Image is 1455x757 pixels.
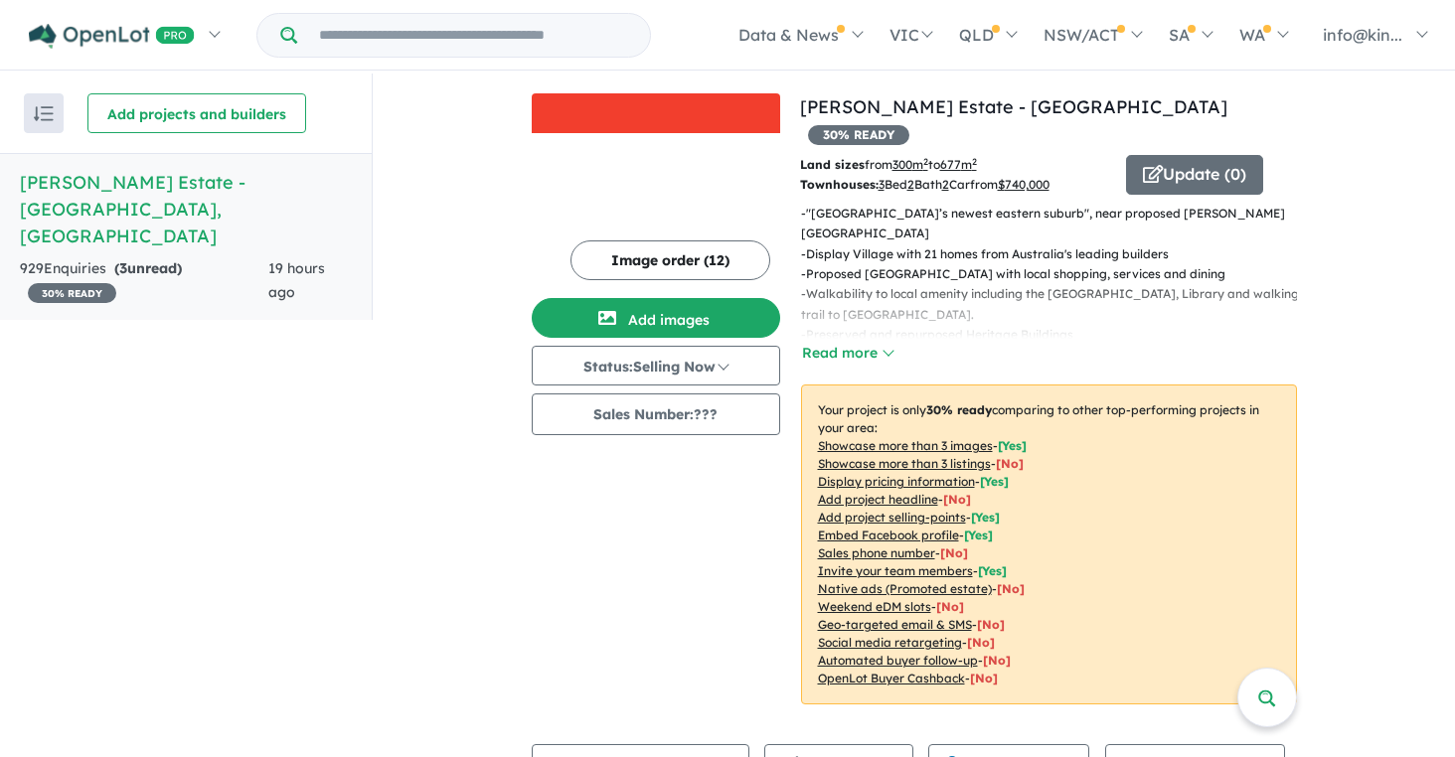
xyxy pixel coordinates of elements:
[818,528,959,542] u: Embed Facebook profile
[977,617,1005,632] span: [No]
[940,545,968,560] span: [ No ]
[801,342,894,365] button: Read more
[800,157,865,172] b: Land sizes
[926,402,992,417] b: 30 % ready
[972,156,977,167] sup: 2
[20,169,352,249] h5: [PERSON_NAME] Estate - [GEOGRAPHIC_DATA] , [GEOGRAPHIC_DATA]
[801,244,1313,264] p: - Display Village with 21 homes from Australia's leading builders
[1126,155,1263,195] button: Update (0)
[801,325,1313,345] p: - Preserved and repurposed Heritage Buildings
[268,259,325,301] span: 19 hours ago
[818,563,973,578] u: Invite your team members
[983,653,1011,668] span: [No]
[800,177,879,192] b: Townhouses:
[996,456,1024,471] span: [ No ]
[818,545,935,560] u: Sales phone number
[964,528,993,542] span: [ Yes ]
[940,157,977,172] u: 677 m
[801,204,1313,244] p: - "[GEOGRAPHIC_DATA]’s newest eastern suburb", near proposed [PERSON_NAME][GEOGRAPHIC_DATA]
[532,298,780,338] button: Add images
[998,177,1050,192] u: $ 740,000
[997,581,1025,596] span: [No]
[970,671,998,685] span: [No]
[28,283,116,303] span: 30 % READY
[892,157,928,172] u: 300 m
[943,492,971,507] span: [ No ]
[800,175,1111,195] p: Bed Bath Car from
[907,177,914,192] u: 2
[800,155,1111,175] p: from
[801,384,1297,704] p: Your project is only comparing to other top-performing projects in your area: - - - - - - - - - -...
[532,393,780,435] button: Sales Number:???
[808,125,909,145] span: 30 % READY
[818,671,965,685] u: OpenLot Buyer Cashback
[570,240,770,280] button: Image order (12)
[119,259,127,277] span: 3
[818,510,966,525] u: Add project selling-points
[801,284,1313,325] p: - Walkability to local amenity including the [GEOGRAPHIC_DATA], Library and walking trail to [GEO...
[818,635,962,650] u: Social media retargeting
[34,106,54,121] img: sort.svg
[942,177,949,192] u: 2
[301,14,646,57] input: Try estate name, suburb, builder or developer
[936,599,964,614] span: [No]
[818,599,931,614] u: Weekend eDM slots
[980,474,1009,489] span: [ Yes ]
[114,259,182,277] strong: ( unread)
[967,635,995,650] span: [No]
[818,653,978,668] u: Automated buyer follow-up
[978,563,1007,578] span: [ Yes ]
[998,438,1027,453] span: [ Yes ]
[928,157,977,172] span: to
[800,95,1227,118] a: [PERSON_NAME] Estate - [GEOGRAPHIC_DATA]
[818,438,993,453] u: Showcase more than 3 images
[971,510,1000,525] span: [ Yes ]
[1323,25,1402,45] span: info@kin...
[801,264,1313,284] p: - Proposed [GEOGRAPHIC_DATA] with local shopping, services and dining
[818,456,991,471] u: Showcase more than 3 listings
[818,617,972,632] u: Geo-targeted email & SMS
[20,257,268,305] div: 929 Enquir ies
[879,177,885,192] u: 3
[818,474,975,489] u: Display pricing information
[818,492,938,507] u: Add project headline
[532,346,780,385] button: Status:Selling Now
[87,93,306,133] button: Add projects and builders
[818,581,992,596] u: Native ads (Promoted estate)
[29,24,195,49] img: Openlot PRO Logo White
[923,156,928,167] sup: 2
